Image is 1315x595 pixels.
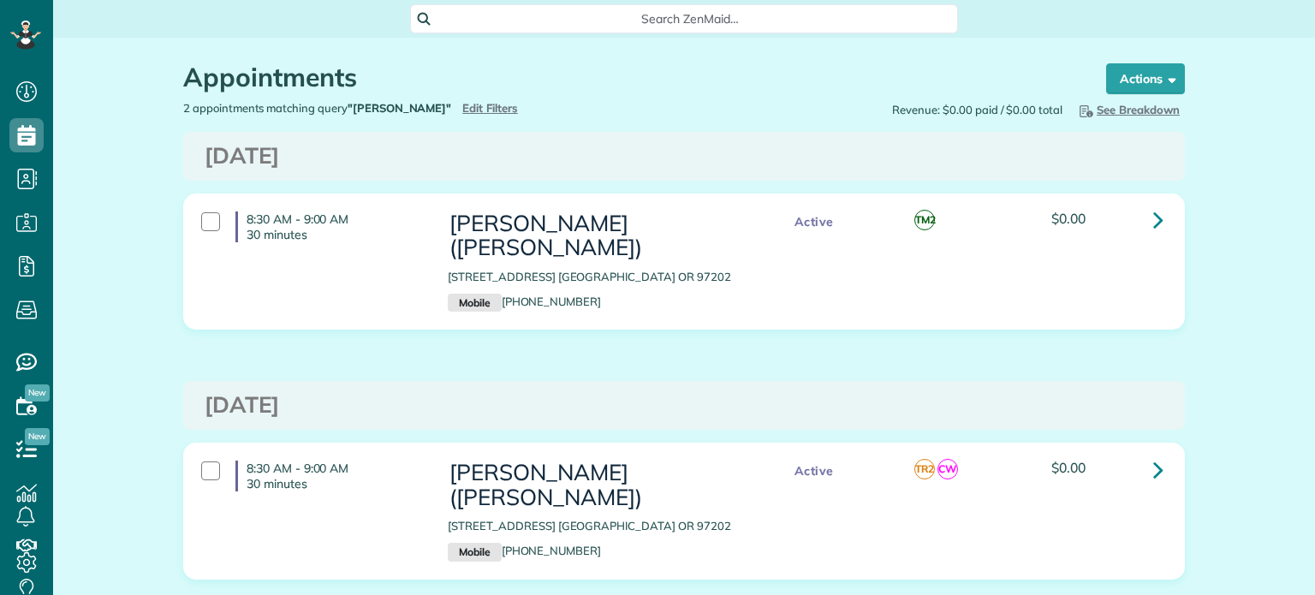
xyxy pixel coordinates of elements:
h3: [PERSON_NAME] ([PERSON_NAME]) [448,461,751,509]
small: Mobile [448,294,501,312]
span: $0.00 [1051,210,1086,227]
a: Mobile[PHONE_NUMBER] [448,544,601,557]
a: Mobile[PHONE_NUMBER] [448,295,601,308]
p: 30 minutes [247,476,422,491]
span: Active [786,461,842,482]
small: Mobile [448,543,501,562]
h3: [PERSON_NAME] ([PERSON_NAME]) [448,211,751,260]
h3: [DATE] [205,393,1163,418]
p: [STREET_ADDRESS] [GEOGRAPHIC_DATA] OR 97202 [448,269,751,285]
a: Edit Filters [462,101,518,115]
span: New [25,384,50,402]
span: New [25,428,50,445]
p: [STREET_ADDRESS] [GEOGRAPHIC_DATA] OR 97202 [448,518,751,534]
div: 2 appointments matching query [170,100,684,116]
p: 30 minutes [247,227,422,242]
span: $0.00 [1051,459,1086,476]
h3: [DATE] [205,144,1163,169]
h1: Appointments [183,63,1074,92]
strong: "[PERSON_NAME]" [348,101,451,115]
span: Active [786,211,842,233]
span: CW [937,459,958,479]
span: TM2 [914,210,935,230]
button: See Breakdown [1071,100,1185,119]
span: See Breakdown [1076,103,1180,116]
span: Revenue: $0.00 paid / $0.00 total [892,102,1062,118]
button: Actions [1106,63,1185,94]
span: TR2 [914,459,935,479]
h4: 8:30 AM - 9:00 AM [235,461,422,491]
h4: 8:30 AM - 9:00 AM [235,211,422,242]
